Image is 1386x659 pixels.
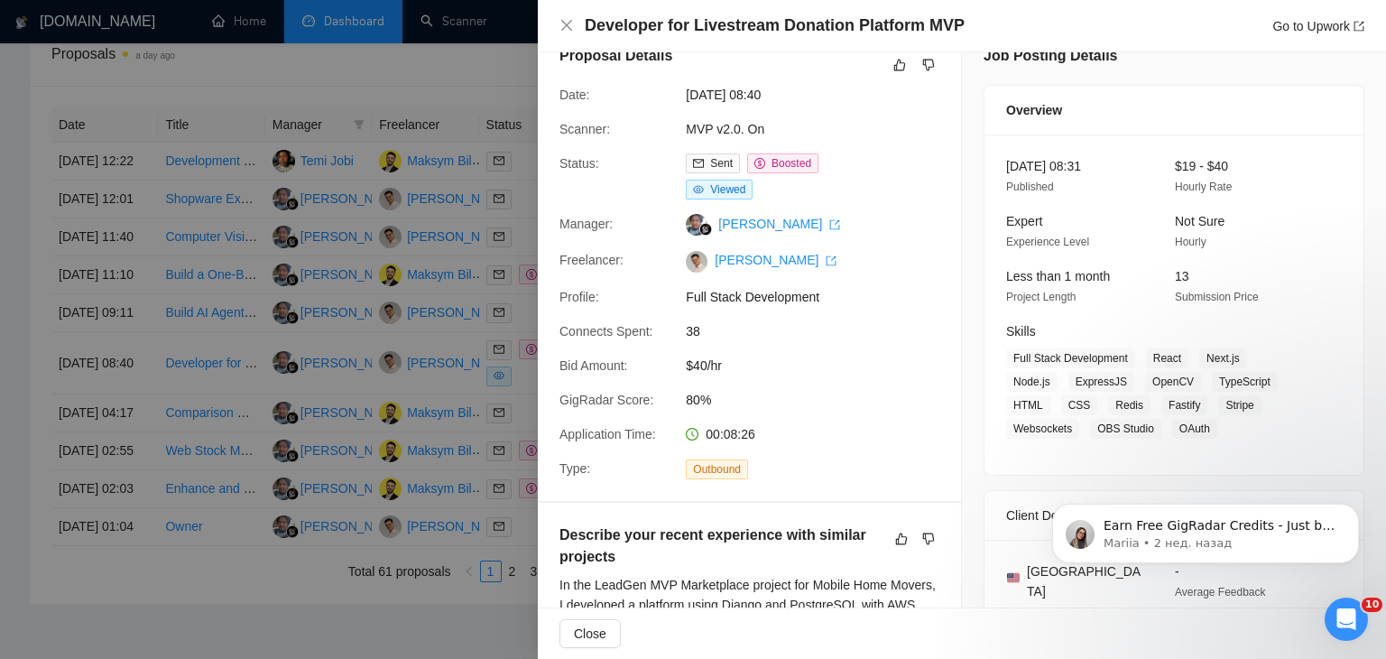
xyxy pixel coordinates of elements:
span: dislike [922,532,935,546]
p: Earn Free GigRadar Credits - Just by Sharing Your Story! 💬 Want more credits for sending proposal... [79,127,311,145]
h5: Job Posting Details [984,45,1117,67]
span: Status: [559,156,599,171]
span: [DATE] 08:31 [1006,159,1081,173]
span: Project Length [1006,291,1076,303]
span: Published [1006,181,1054,193]
span: Manager: [559,217,613,231]
span: Scanner: [559,122,610,136]
span: Close [574,624,606,644]
span: Type: [559,461,590,476]
p: Message from Mariia, sent 2 нед. назад [79,145,311,162]
span: Not Sure [1175,214,1224,228]
iframe: Intercom live chat [1325,598,1368,641]
span: Skills [1006,324,1036,339]
img: c19ECbZgOl08A6Ui5sQb-9FM_-v5GJQdUTenEpNnPKQgIbDlBrRvUrs7NG372aDIOc [686,251,707,273]
button: like [891,528,912,550]
span: Hourly Rate [1175,181,1232,193]
button: dislike [918,54,939,76]
span: Websockets [1006,419,1079,439]
button: dislike [918,528,939,550]
img: Profile image for Mariia [41,130,69,159]
span: Full Stack Development [1006,348,1135,368]
h5: Describe your recent experience with similar projects [559,524,882,568]
span: 38 [686,321,956,341]
button: like [889,54,910,76]
span: export [829,219,840,230]
span: 10 [1362,598,1382,612]
span: Bid Amount: [559,358,628,373]
button: Close [559,619,621,648]
span: Experience Level [1006,236,1089,248]
span: GigRadar Score: [559,393,653,407]
span: [GEOGRAPHIC_DATA] 10:36 PM [1006,606,1119,639]
span: Application Time: [559,427,656,441]
span: dislike [922,58,935,72]
span: 00:08:26 [706,427,755,441]
span: Viewed [710,183,745,196]
span: $19 - $40 [1175,159,1228,173]
iframe: To enrich screen reader interactions, please activate Accessibility in Grammarly extension settings [1025,390,1386,592]
span: Outbound [686,459,748,479]
span: 80% [686,390,956,410]
h4: Developer for Livestream Donation Platform MVP [585,14,965,37]
span: Connects Spent: [559,324,653,339]
a: Go to Upworkexport [1272,19,1364,33]
span: Hourly [1175,236,1206,248]
img: gigradar-bm.png [699,223,712,236]
a: [PERSON_NAME] export [718,217,840,231]
span: TypeScript [1212,372,1278,392]
span: eye [693,184,704,195]
a: [PERSON_NAME] export [715,253,836,267]
span: Sent [710,157,733,170]
span: Profile: [559,290,599,304]
span: export [1354,21,1364,32]
span: dollar [754,158,765,169]
span: like [893,58,906,72]
span: Boosted [772,157,811,170]
span: OpenCV [1145,372,1201,392]
span: 13 [1175,269,1189,283]
span: $40/hr [686,356,956,376]
span: Expert [1006,214,1042,228]
button: Close [559,18,574,33]
h5: Proposal Details [559,45,672,67]
span: like [895,532,908,546]
span: ExpressJS [1068,372,1134,392]
span: Full Stack Development [686,287,956,307]
span: Less than 1 month [1006,269,1110,283]
span: close [559,18,574,32]
img: 🇺🇸 [1007,571,1020,584]
span: [DATE] 08:40 [686,85,956,105]
div: message notification from Mariia, 2 нед. назад. Earn Free GigRadar Credits - Just by Sharing Your... [27,114,334,173]
span: Node.js [1006,372,1058,392]
span: HTML [1006,395,1050,415]
span: Freelancer: [559,253,624,267]
span: Date: [559,88,589,102]
span: export [826,255,836,266]
span: React [1146,348,1188,368]
span: mail [693,158,704,169]
span: clock-circle [686,428,698,441]
a: MVP v2.0. On [686,122,764,136]
span: Submission Price [1175,291,1259,303]
span: Average Feedback [1175,586,1266,599]
span: Overview [1006,100,1062,120]
div: Client Details [1006,491,1342,540]
span: Next.js [1199,348,1247,368]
